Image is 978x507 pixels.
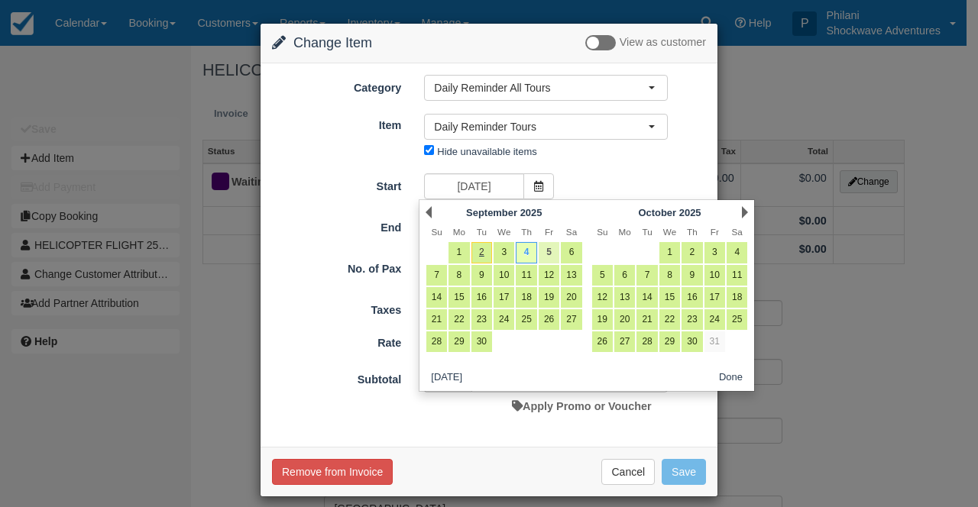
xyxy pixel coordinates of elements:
span: Friday [545,227,553,237]
a: 16 [682,287,702,308]
label: Hide unavailable items [437,146,536,157]
a: 15 [449,287,469,308]
a: 22 [449,309,469,330]
a: 27 [561,309,581,330]
a: 4 [727,242,747,263]
span: Change Item [293,35,372,50]
a: 28 [426,331,447,352]
a: 24 [494,309,514,330]
a: 21 [636,309,657,330]
a: 14 [426,287,447,308]
button: Done [713,368,749,387]
a: Next [742,206,748,218]
a: 30 [682,331,702,352]
label: No. of Pax [261,256,413,277]
a: 5 [592,265,613,286]
a: 11 [516,265,536,286]
button: Remove from Invoice [272,459,393,485]
a: 26 [592,331,613,352]
button: Save [662,459,706,485]
a: 15 [659,287,680,308]
a: 9 [682,265,702,286]
span: 2025 [679,207,701,218]
a: 7 [426,265,447,286]
button: [DATE] [426,368,468,387]
a: 4 [516,242,536,263]
a: 24 [704,309,725,330]
a: 1 [449,242,469,263]
a: 13 [614,287,635,308]
a: 5 [539,242,559,263]
a: 19 [592,309,613,330]
a: 20 [614,309,635,330]
span: Friday [711,227,719,237]
a: 8 [659,265,680,286]
a: 18 [727,287,747,308]
span: October [638,207,676,218]
span: 2025 [520,207,542,218]
a: 6 [614,265,635,286]
a: 28 [636,331,657,352]
a: 23 [471,309,492,330]
a: 9 [471,265,492,286]
a: 2 [682,242,702,263]
a: Prev [426,206,432,218]
span: Sunday [597,227,607,237]
a: 8 [449,265,469,286]
a: 16 [471,287,492,308]
span: View as customer [620,37,706,49]
label: Rate [261,330,413,351]
a: 10 [494,265,514,286]
span: Thursday [521,227,532,237]
span: Thursday [687,227,698,237]
a: 30 [471,331,492,352]
a: 26 [539,309,559,330]
a: 23 [682,309,702,330]
a: 19 [539,287,559,308]
label: Category [261,75,413,96]
a: 14 [636,287,657,308]
a: 12 [539,265,559,286]
a: 12 [592,287,613,308]
a: 22 [659,309,680,330]
span: Wednesday [663,227,676,237]
a: 29 [449,331,469,352]
span: Tuesday [642,227,652,237]
button: Cancel [601,459,655,485]
button: Daily Reminder All Tours [424,75,668,101]
a: 25 [727,309,747,330]
a: 7 [636,265,657,286]
a: Apply Promo or Voucher [512,400,651,412]
a: 20 [561,287,581,308]
span: Tuesday [477,227,487,237]
a: 17 [704,287,725,308]
label: End [261,215,413,236]
a: 31 [704,331,725,352]
button: Daily Reminder Tours [424,114,668,140]
span: Monday [453,227,465,237]
label: Taxes [261,297,413,318]
span: Sunday [431,227,442,237]
a: 13 [561,265,581,286]
a: 25 [516,309,536,330]
a: 6 [561,242,581,263]
a: 11 [727,265,747,286]
span: Monday [619,227,631,237]
label: Start [261,173,413,195]
a: 10 [704,265,725,286]
label: Item [261,112,413,134]
a: 17 [494,287,514,308]
div: 1 [413,331,717,357]
span: September [466,207,517,218]
a: 2 [471,242,492,263]
a: 21 [426,309,447,330]
span: Wednesday [497,227,510,237]
a: 18 [516,287,536,308]
a: 27 [614,331,635,352]
a: 1 [659,242,680,263]
span: Saturday [732,227,743,237]
a: 3 [704,242,725,263]
span: Daily Reminder All Tours [434,80,648,95]
span: Daily Reminder Tours [434,119,648,134]
a: 29 [659,331,680,352]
